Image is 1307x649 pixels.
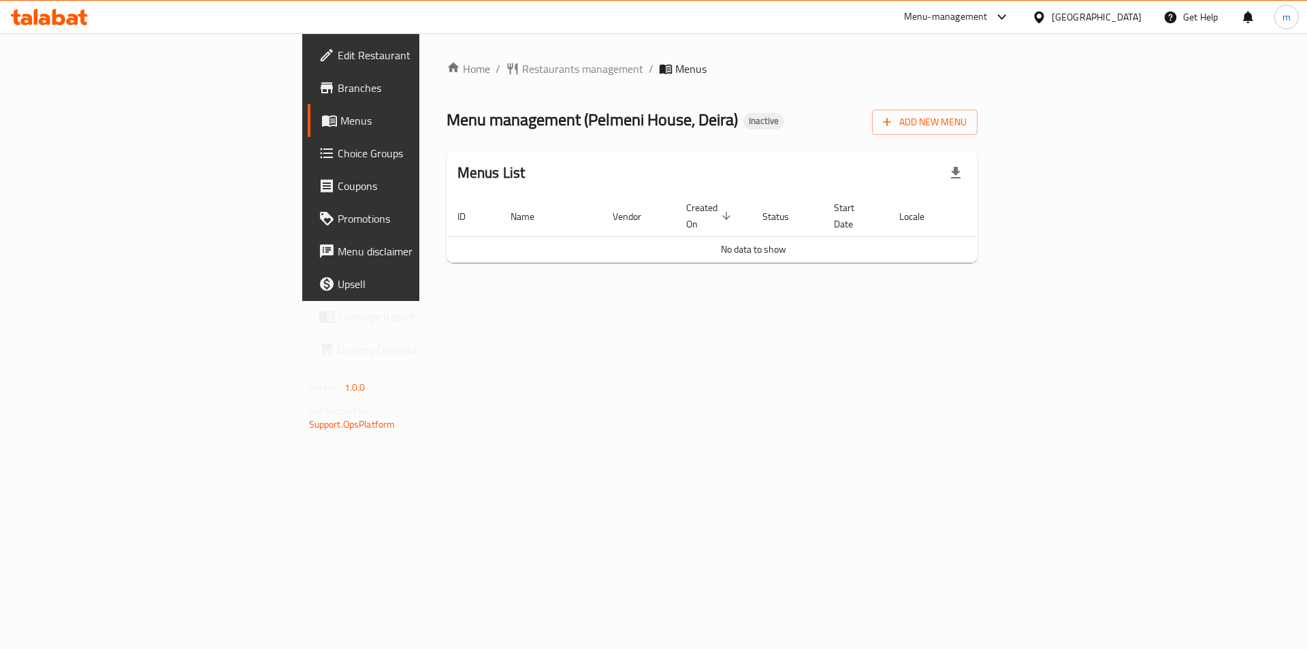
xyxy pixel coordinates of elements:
[338,243,510,259] span: Menu disclaimer
[308,202,521,235] a: Promotions
[338,276,510,292] span: Upsell
[340,112,510,129] span: Menus
[309,402,372,420] span: Get support on:
[338,80,510,96] span: Branches
[308,137,521,170] a: Choice Groups
[344,379,366,396] span: 1.0.0
[511,208,552,225] span: Name
[338,341,510,358] span: Grocery Checklist
[613,208,659,225] span: Vendor
[522,61,643,77] span: Restaurants management
[447,61,978,77] nav: breadcrumb
[308,333,521,366] a: Grocery Checklist
[762,208,807,225] span: Status
[338,308,510,325] span: Coverage Report
[649,61,653,77] li: /
[939,157,972,189] div: Export file
[1282,10,1291,25] span: m
[309,415,396,433] a: Support.OpsPlatform
[834,200,872,232] span: Start Date
[457,163,526,183] h2: Menus List
[904,9,988,25] div: Menu-management
[308,268,521,300] a: Upsell
[309,379,342,396] span: Version:
[308,170,521,202] a: Coupons
[1052,10,1142,25] div: [GEOGRAPHIC_DATA]
[872,110,978,135] button: Add New Menu
[338,210,510,227] span: Promotions
[308,39,521,72] a: Edit Restaurant
[506,61,643,77] a: Restaurants management
[338,47,510,63] span: Edit Restaurant
[721,240,786,258] span: No data to show
[447,104,738,135] span: Menu management ( Pelmeni House, Deira )
[899,208,942,225] span: Locale
[958,195,1061,237] th: Actions
[308,235,521,268] a: Menu disclaimer
[743,115,784,127] span: Inactive
[447,195,1061,263] table: enhanced table
[308,300,521,333] a: Coverage Report
[308,72,521,104] a: Branches
[686,200,735,232] span: Created On
[457,208,483,225] span: ID
[338,145,510,161] span: Choice Groups
[308,104,521,137] a: Menus
[338,178,510,194] span: Coupons
[743,113,784,129] div: Inactive
[675,61,707,77] span: Menus
[883,114,967,131] span: Add New Menu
